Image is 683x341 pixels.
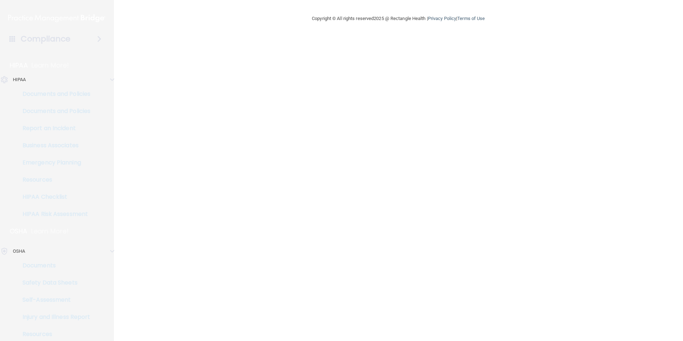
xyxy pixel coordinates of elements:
[5,125,102,132] p: Report an Incident
[8,11,105,25] img: PMB logo
[5,262,102,269] p: Documents
[5,90,102,98] p: Documents and Policies
[5,108,102,115] p: Documents and Policies
[13,75,26,84] p: HIPAA
[5,211,102,218] p: HIPAA Risk Assessment
[5,296,102,303] p: Self-Assessment
[21,34,70,44] h4: Compliance
[457,16,485,21] a: Terms of Use
[5,313,102,321] p: Injury and Illness Report
[268,7,529,30] div: Copyright © All rights reserved 2025 @ Rectangle Health | |
[10,227,28,236] p: OSHA
[5,142,102,149] p: Business Associates
[5,331,102,338] p: Resources
[31,227,69,236] p: Learn More!
[5,193,102,201] p: HIPAA Checklist
[5,159,102,166] p: Emergency Planning
[5,176,102,183] p: Resources
[428,16,456,21] a: Privacy Policy
[31,61,69,70] p: Learn More!
[13,247,25,256] p: OSHA
[5,279,102,286] p: Safety Data Sheets
[10,61,28,70] p: HIPAA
